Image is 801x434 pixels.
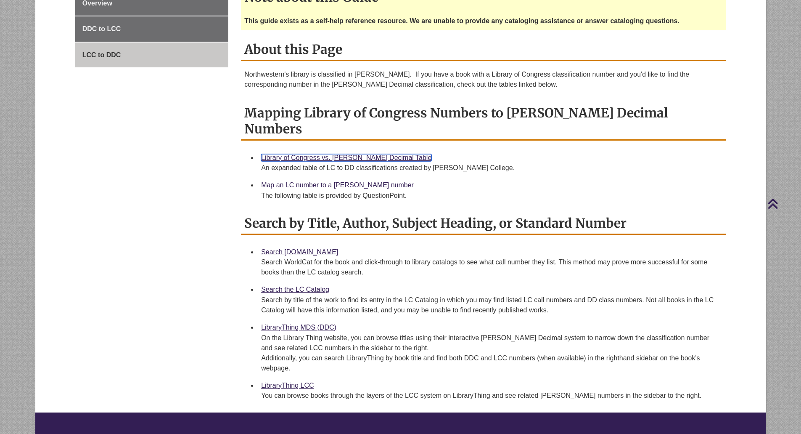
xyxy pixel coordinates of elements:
a: Library of Congress vs. [PERSON_NAME] Decimal Table [261,154,431,161]
a: Back to Top [767,198,799,209]
h2: Search by Title, Author, Subject Heading, or Standard Number [241,213,726,235]
h2: Mapping Library of Congress Numbers to [PERSON_NAME] Decimal Numbers [241,102,726,141]
a: Search the LC Catalog [261,286,329,293]
span: LCC to DDC [82,51,121,59]
span: DDC to LCC [82,25,121,32]
div: On the Library Thing website, you can browse titles using their interactive [PERSON_NAME] Decimal... [261,333,719,373]
div: Search WorldCat for the book and click-through to library catalogs to see what call number they l... [261,257,719,277]
a: LibraryThing LCC [261,382,314,389]
a: LibraryThing MDS (DDC) [261,324,336,331]
h2: About this Page [241,39,726,61]
a: Map an LC number to a [PERSON_NAME] number [261,181,414,189]
p: Northwestern's library is classified in [PERSON_NAME]. If you have a book with a Library of Congr... [244,69,722,90]
div: The following table is provided by QuestionPoint. [261,191,719,201]
strong: This guide exists as a self-help reference resource. We are unable to provide any cataloging assi... [244,17,679,24]
a: DDC to LCC [75,16,228,42]
div: You can browse books through the layers of the LCC system on LibraryThing and see related [PERSON... [261,391,719,401]
div: Search by title of the work to find its entry in the LC Catalog in which you may find listed LC c... [261,295,719,315]
a: Search [DOMAIN_NAME] [261,248,338,256]
div: An expanded table of LC to DD classifications created by [PERSON_NAME] College. [261,163,719,173]
a: LCC to DDC [75,43,228,68]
